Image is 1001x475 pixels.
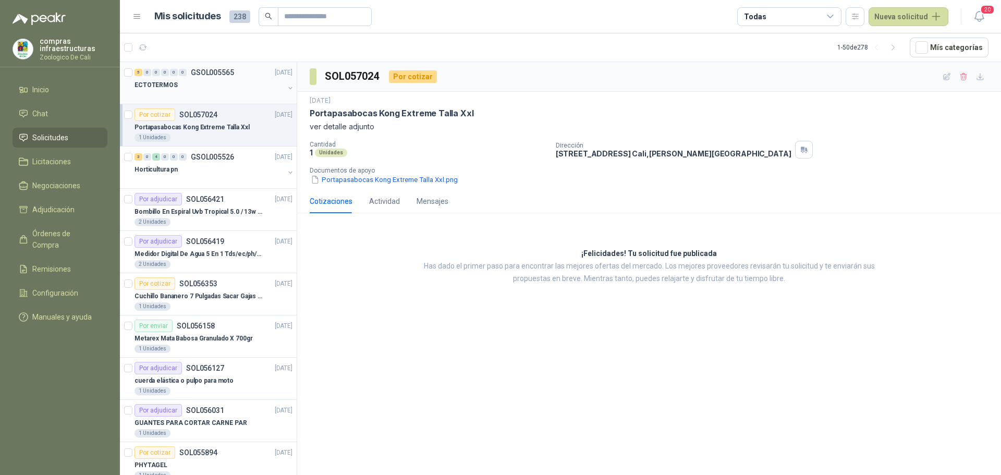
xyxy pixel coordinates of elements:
[161,69,169,76] div: 0
[13,104,107,124] a: Chat
[229,10,250,23] span: 238
[135,133,170,142] div: 1 Unidades
[120,358,297,400] a: Por adjudicarSOL056127[DATE] cuerda elástica o pulpo para moto1 Unidades
[135,460,167,470] p: PHYTAGEL
[32,156,71,167] span: Licitaciones
[13,307,107,327] a: Manuales y ayuda
[135,302,170,311] div: 1 Unidades
[275,194,292,204] p: [DATE]
[152,69,160,76] div: 0
[581,248,717,260] h3: ¡Felicidades! Tu solicitud fue publicada
[275,152,292,162] p: [DATE]
[40,54,107,60] p: Zoologico De Cali
[135,320,173,332] div: Por enviar
[135,260,170,269] div: 2 Unidades
[556,149,791,158] p: [STREET_ADDRESS] Cali , [PERSON_NAME][GEOGRAPHIC_DATA]
[135,66,295,100] a: 5 0 0 0 0 0 GSOL005565[DATE] ECTOTERMOS
[186,196,224,203] p: SOL056421
[315,149,347,157] div: Unidades
[120,273,297,315] a: Por cotizarSOL056353[DATE] Cuchillo Bananero 7 Pulgadas Sacar Gajas O Deshoje O Desman1 Unidades
[310,174,459,185] button: Portapasabocas Kong Extreme Talla Xxl.png
[135,80,178,90] p: ECTOTERMOS
[869,7,948,26] button: Nueva solicitud
[32,228,97,251] span: Órdenes de Compra
[265,13,272,20] span: search
[310,196,352,207] div: Cotizaciones
[310,108,473,119] p: Portapasabocas Kong Extreme Talla Xxl
[556,142,791,149] p: Dirección
[13,13,66,25] img: Logo peakr
[910,38,988,57] button: Mís categorías
[186,238,224,245] p: SOL056419
[389,70,437,83] div: Por cotizar
[179,153,187,161] div: 0
[135,291,264,301] p: Cuchillo Bananero 7 Pulgadas Sacar Gajas O Deshoje O Desman
[40,38,107,52] p: compras infraestructuras
[32,287,78,299] span: Configuración
[152,153,160,161] div: 4
[143,69,151,76] div: 0
[310,148,313,157] p: 1
[135,334,253,344] p: Metarex Mata Babosa Granulado X 700gr
[135,387,170,395] div: 1 Unidades
[135,151,295,184] a: 3 0 4 0 0 0 GSOL005526[DATE] Horticultura pn
[275,68,292,78] p: [DATE]
[13,176,107,196] a: Negociaciones
[275,321,292,331] p: [DATE]
[369,196,400,207] div: Actividad
[154,9,221,24] h1: Mis solicitudes
[275,279,292,289] p: [DATE]
[13,128,107,148] a: Solicitudes
[310,121,988,132] p: ver detalle adjunto
[191,69,234,76] p: GSOL005565
[32,204,75,215] span: Adjudicación
[120,189,297,231] a: Por adjudicarSOL056421[DATE] Bombillo En Espiral Uvb Tropical 5.0 / 13w Reptiles (ectotermos)2 Un...
[170,69,178,76] div: 0
[170,153,178,161] div: 0
[120,400,297,442] a: Por adjudicarSOL056031[DATE] GUANTES PARA CORTAR CARNE PAR1 Unidades
[135,69,142,76] div: 5
[13,39,33,59] img: Company Logo
[275,237,292,247] p: [DATE]
[32,311,92,323] span: Manuales y ayuda
[13,80,107,100] a: Inicio
[135,277,175,290] div: Por cotizar
[179,449,217,456] p: SOL055894
[120,315,297,358] a: Por enviarSOL056158[DATE] Metarex Mata Babosa Granulado X 700gr1 Unidades
[310,141,547,148] p: Cantidad
[310,167,997,174] p: Documentos de apoyo
[275,110,292,120] p: [DATE]
[135,418,247,428] p: GUANTES PARA CORTAR CARNE PAR
[32,84,49,95] span: Inicio
[837,39,901,56] div: 1 - 50 de 278
[275,406,292,416] p: [DATE]
[120,104,297,147] a: Por cotizarSOL057024[DATE] Portapasabocas Kong Extreme Talla Xxl1 Unidades
[13,224,107,255] a: Órdenes de Compra
[275,363,292,373] p: [DATE]
[179,111,217,118] p: SOL057024
[135,235,182,248] div: Por adjudicar
[191,153,234,161] p: GSOL005526
[275,448,292,458] p: [DATE]
[13,200,107,220] a: Adjudicación
[135,123,250,132] p: Portapasabocas Kong Extreme Talla Xxl
[13,152,107,172] a: Licitaciones
[135,376,234,386] p: cuerda elástica o pulpo para moto
[135,404,182,417] div: Por adjudicar
[417,196,448,207] div: Mensajes
[135,249,264,259] p: Medidor Digital De Agua 5 En 1 Tds/ec/ph/salinidad/temperatu
[135,165,178,175] p: Horticultura pn
[143,153,151,161] div: 0
[161,153,169,161] div: 0
[135,207,264,217] p: Bombillo En Espiral Uvb Tropical 5.0 / 13w Reptiles (ectotermos)
[32,180,80,191] span: Negociaciones
[186,407,224,414] p: SOL056031
[325,68,381,84] h3: SOL057024
[970,7,988,26] button: 20
[13,259,107,279] a: Remisiones
[135,429,170,437] div: 1 Unidades
[135,345,170,353] div: 1 Unidades
[32,263,71,275] span: Remisiones
[13,283,107,303] a: Configuración
[135,218,170,226] div: 2 Unidades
